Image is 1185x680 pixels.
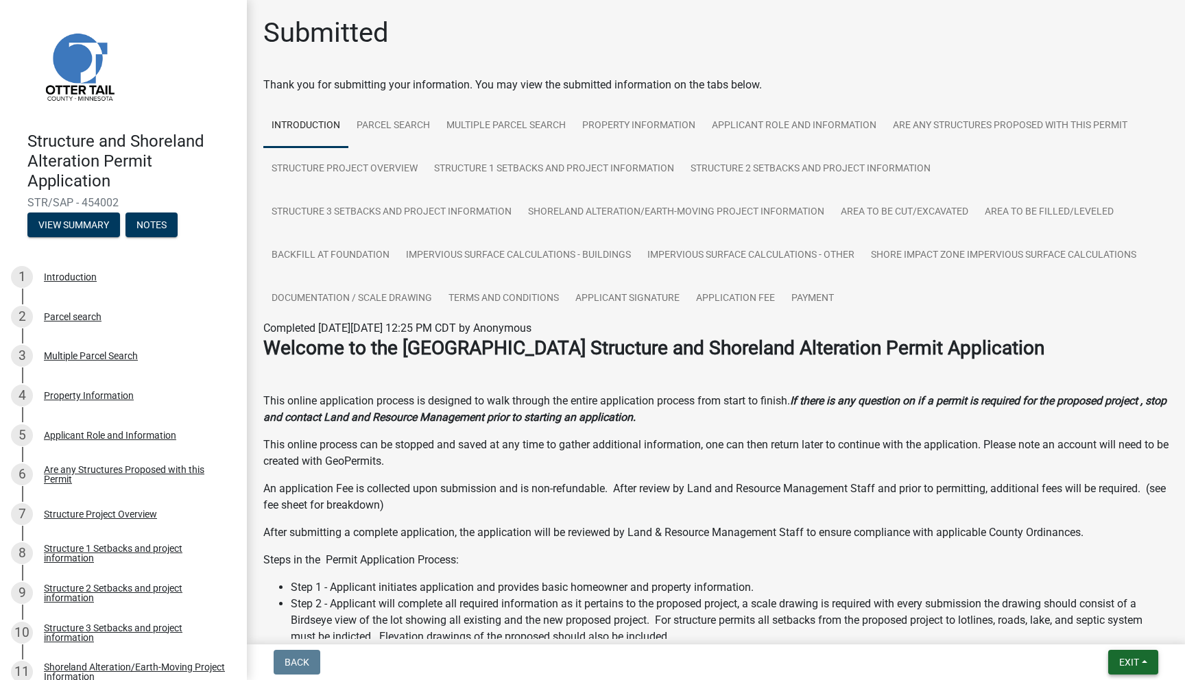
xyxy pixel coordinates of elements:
div: Structure 2 Setbacks and project information [44,583,225,603]
button: Exit [1108,650,1158,675]
div: Structure Project Overview [44,509,157,519]
a: Introduction [263,104,348,148]
a: Structure 1 Setbacks and project information [426,147,682,191]
div: 3 [11,345,33,367]
a: Backfill at foundation [263,234,398,278]
h1: Submitted [263,16,389,49]
a: Applicant Role and Information [704,104,885,148]
wm-modal-confirm: Summary [27,221,120,232]
h4: Structure and Shoreland Alteration Permit Application [27,132,236,191]
a: Terms and Conditions [440,277,567,321]
a: Impervious Surface Calculations - Other [639,234,863,278]
a: Impervious Surface Calculations - Buildings [398,234,639,278]
p: This online process can be stopped and saved at any time to gather additional information, one ca... [263,437,1169,470]
li: Step 1 - Applicant initiates application and provides basic homeowner and property information. [291,579,1169,596]
a: Applicant Signature [567,277,688,321]
div: Structure 1 Setbacks and project information [44,544,225,563]
div: 7 [11,503,33,525]
a: Documentation / Scale Drawing [263,277,440,321]
button: Back [274,650,320,675]
a: Payment [783,277,842,321]
div: 6 [11,463,33,485]
a: Shoreland Alteration/Earth-Moving Project Information [520,191,833,234]
a: Structure 2 Setbacks and project information [682,147,939,191]
button: View Summary [27,212,120,237]
a: Shore Impact Zone Impervious Surface Calculations [863,234,1145,278]
div: 1 [11,266,33,288]
a: Parcel search [348,104,438,148]
div: 10 [11,622,33,644]
span: Back [285,657,309,668]
strong: If there is any question on if a permit is required for the proposed project , stop and contact L... [263,394,1166,424]
a: Property Information [574,104,704,148]
a: Area to be Filled/Leveled [977,191,1122,234]
div: 2 [11,306,33,328]
p: This online application process is designed to walk through the entire application process from s... [263,393,1169,426]
p: Steps in the Permit Application Process: [263,552,1169,568]
div: 4 [11,385,33,406]
div: 9 [11,582,33,604]
a: Structure 3 Setbacks and project information [263,191,520,234]
div: Parcel search [44,312,101,321]
img: Otter Tail County, Minnesota [27,14,130,117]
a: Are any Structures Proposed with this Permit [885,104,1136,148]
span: Completed [DATE][DATE] 12:25 PM CDT by Anonymous [263,321,531,335]
li: Step 2 - Applicant will complete all required information as it pertains to the proposed project,... [291,596,1169,645]
div: Structure 3 Setbacks and project information [44,623,225,642]
a: Structure Project Overview [263,147,426,191]
p: An application Fee is collected upon submission and is non-refundable. After review by Land and R... [263,481,1169,513]
p: After submitting a complete application, the application will be reviewed by Land & Resource Mana... [263,524,1169,541]
span: Exit [1119,657,1139,668]
button: Notes [125,212,178,237]
div: 8 [11,542,33,564]
div: Property Information [44,391,134,400]
div: 5 [11,424,33,446]
div: Multiple Parcel Search [44,351,138,361]
div: Thank you for submitting your information. You may view the submitted information on the tabs below. [263,77,1169,93]
div: Are any Structures Proposed with this Permit [44,465,225,484]
wm-modal-confirm: Notes [125,221,178,232]
a: Multiple Parcel Search [438,104,574,148]
div: Introduction [44,272,97,282]
strong: Welcome to the [GEOGRAPHIC_DATA] Structure and Shoreland Alteration Permit Application [263,337,1044,359]
a: Area to be Cut/Excavated [833,191,977,234]
span: STR/SAP - 454002 [27,196,219,209]
div: Applicant Role and Information [44,430,176,440]
a: Application Fee [688,277,783,321]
